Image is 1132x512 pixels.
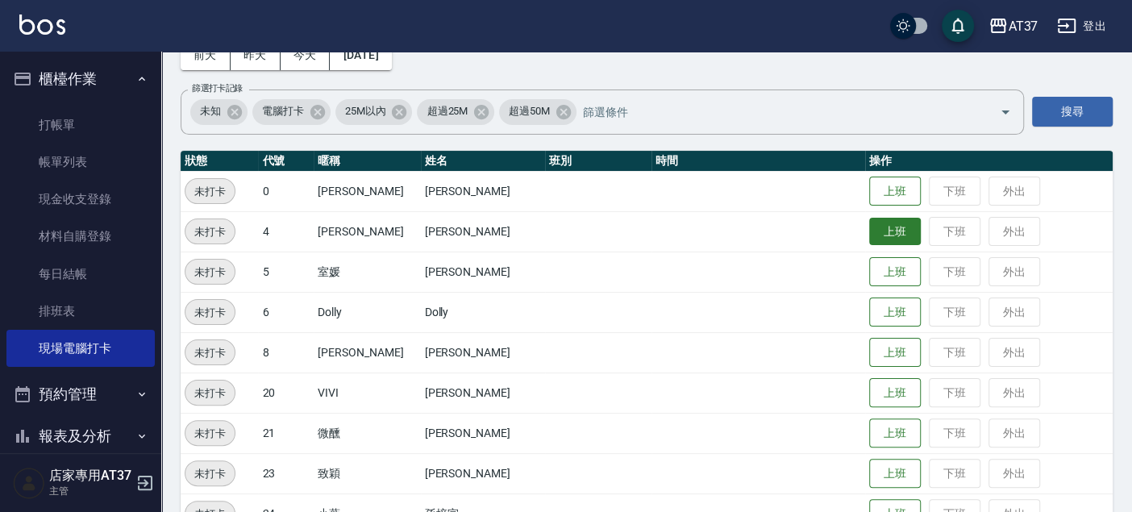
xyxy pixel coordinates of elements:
span: 未打卡 [185,183,235,200]
td: [PERSON_NAME] [314,211,420,252]
th: 操作 [865,151,1113,172]
button: 昨天 [231,40,281,70]
span: 未打卡 [185,465,235,482]
a: 帳單列表 [6,144,155,181]
th: 狀態 [181,151,258,172]
button: 上班 [869,218,921,246]
th: 班別 [545,151,651,172]
button: 上班 [869,298,921,327]
button: 上班 [869,418,921,448]
div: 25M以內 [335,99,413,125]
button: 預約管理 [6,373,155,415]
button: 上班 [869,338,921,368]
span: 未打卡 [185,425,235,442]
td: [PERSON_NAME] [421,171,545,211]
img: Logo [19,15,65,35]
span: 未打卡 [185,385,235,402]
td: 室媛 [314,252,420,292]
button: 上班 [869,378,921,408]
td: 5 [258,252,314,292]
span: 未打卡 [185,344,235,361]
td: Dolly [314,292,420,332]
td: 21 [258,413,314,453]
input: 篩選條件 [579,98,972,126]
span: 電腦打卡 [252,103,314,119]
a: 現金收支登錄 [6,181,155,218]
td: 23 [258,453,314,493]
button: 上班 [869,459,921,489]
button: Open [993,99,1018,125]
td: [PERSON_NAME] [421,413,545,453]
span: 25M以內 [335,103,396,119]
label: 篩選打卡記錄 [192,82,243,94]
button: 報表及分析 [6,415,155,457]
div: AT37 [1008,16,1038,36]
button: 上班 [869,177,921,206]
th: 暱稱 [314,151,420,172]
button: 前天 [181,40,231,70]
span: 未知 [190,103,231,119]
a: 打帳單 [6,106,155,144]
td: [PERSON_NAME] [421,332,545,373]
div: 未知 [190,99,248,125]
td: [PERSON_NAME] [421,211,545,252]
button: [DATE] [330,40,391,70]
td: 致穎 [314,453,420,493]
a: 排班表 [6,293,155,330]
td: [PERSON_NAME] [314,171,420,211]
div: 超過50M [499,99,576,125]
button: AT37 [982,10,1044,43]
td: 20 [258,373,314,413]
button: 搜尋 [1032,97,1113,127]
td: [PERSON_NAME] [421,252,545,292]
td: VIVI [314,373,420,413]
a: 現場電腦打卡 [6,330,155,367]
th: 時間 [651,151,865,172]
th: 代號 [258,151,314,172]
div: 電腦打卡 [252,99,331,125]
div: 超過25M [417,99,494,125]
td: [PERSON_NAME] [421,373,545,413]
span: 未打卡 [185,304,235,321]
h5: 店家專用AT37 [49,468,131,484]
button: 登出 [1051,11,1113,41]
p: 主管 [49,484,131,498]
td: Dolly [421,292,545,332]
td: 8 [258,332,314,373]
td: 6 [258,292,314,332]
td: 4 [258,211,314,252]
a: 每日結帳 [6,256,155,293]
button: 今天 [281,40,331,70]
th: 姓名 [421,151,545,172]
img: Person [13,467,45,499]
button: 櫃檯作業 [6,58,155,100]
span: 超過50M [499,103,560,119]
span: 超過25M [417,103,477,119]
td: [PERSON_NAME] [421,453,545,493]
span: 未打卡 [185,223,235,240]
a: 材料自購登錄 [6,218,155,255]
span: 未打卡 [185,264,235,281]
td: 0 [258,171,314,211]
button: save [942,10,974,42]
button: 上班 [869,257,921,287]
td: 微醺 [314,413,420,453]
td: [PERSON_NAME] [314,332,420,373]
